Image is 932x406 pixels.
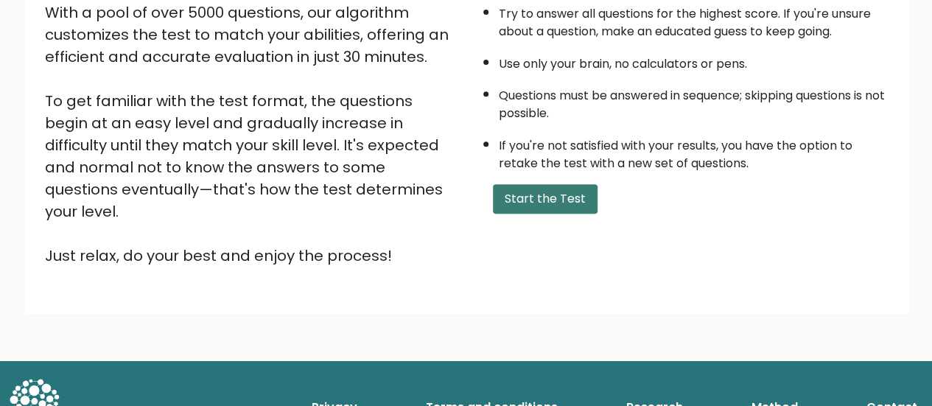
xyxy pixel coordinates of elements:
li: Use only your brain, no calculators or pens. [499,48,888,73]
li: Questions must be answered in sequence; skipping questions is not possible. [499,80,888,122]
button: Start the Test [493,184,598,214]
li: If you're not satisfied with your results, you have the option to retake the test with a new set ... [499,130,888,172]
